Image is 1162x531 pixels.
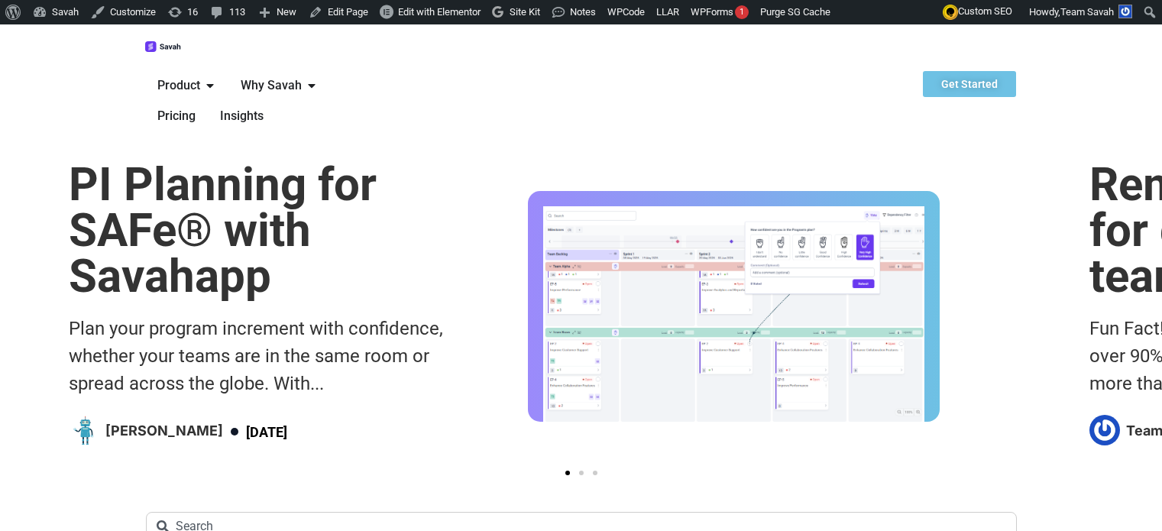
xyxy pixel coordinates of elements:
[145,70,359,131] div: Menu Toggle
[735,5,749,19] div: 1
[220,107,264,125] a: Insights
[579,471,584,475] span: Go to slide 2
[157,76,200,95] span: Product
[1089,415,1120,445] img: Picture of Team Savah
[1060,6,1114,18] span: Team Savah
[157,107,196,125] a: Pricing
[941,79,998,89] span: Get Started
[105,423,223,439] h4: [PERSON_NAME]
[241,76,302,95] span: Why Savah
[69,415,99,445] img: Picture of Emerson Cole
[69,157,377,303] a: PI Planning for SAFe® with Savahapp
[510,6,540,18] span: Site Kit
[145,70,359,131] nav: Menu
[923,71,1016,97] a: Get Started
[69,315,479,397] div: Plan your program increment with confidence, whether your teams are in the same room or spread ac...
[565,471,570,475] span: Go to slide 1
[246,424,287,440] time: [DATE]
[398,6,481,18] span: Edit with Elementor
[593,471,597,475] span: Go to slide 3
